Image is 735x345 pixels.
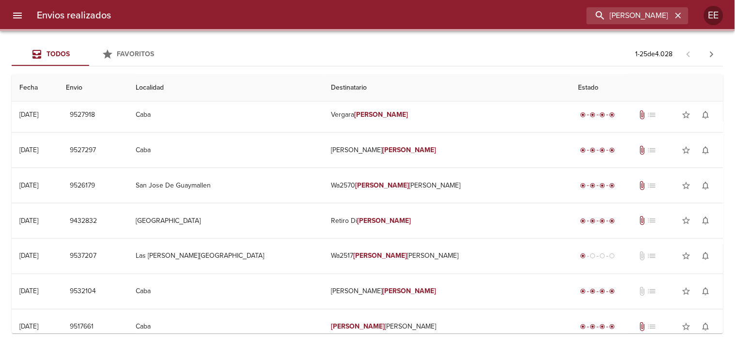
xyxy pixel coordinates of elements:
[579,322,617,332] div: Entregado
[677,49,700,59] span: Pagina anterior
[600,183,606,188] span: radio_button_checked
[324,310,571,345] td: [PERSON_NAME]
[128,310,324,345] td: Caba
[701,145,711,155] span: notifications_none
[579,181,617,190] div: Entregado
[682,145,691,155] span: star_border
[579,110,617,120] div: Entregado
[579,287,617,297] div: Entregado
[600,218,606,224] span: radio_button_checked
[66,248,100,266] button: 9537207
[70,286,96,298] span: 9532104
[590,253,596,259] span: radio_button_unchecked
[696,282,716,301] button: Activar notificaciones
[677,247,696,266] button: Agregar a favoritos
[701,287,711,297] span: notifications_none
[354,252,407,260] em: [PERSON_NAME]
[677,176,696,195] button: Agregar a favoritos
[647,110,657,120] span: No tiene pedido asociado
[355,110,408,119] em: [PERSON_NAME]
[324,97,571,132] td: Vergara
[19,323,38,331] div: [DATE]
[128,97,324,132] td: Caba
[682,322,691,332] span: star_border
[128,74,324,102] th: Localidad
[579,251,617,261] div: Generado
[696,247,716,266] button: Activar notificaciones
[704,6,723,25] div: Abrir información de usuario
[677,317,696,337] button: Agregar a favoritos
[647,322,657,332] span: No tiene pedido asociado
[610,112,615,118] span: radio_button_checked
[647,287,657,297] span: No tiene pedido asociado
[682,251,691,261] span: star_border
[610,324,615,330] span: radio_button_checked
[12,43,167,66] div: Tabs Envios
[70,321,94,333] span: 9517661
[600,253,606,259] span: radio_button_unchecked
[682,216,691,226] span: star_border
[580,183,586,188] span: radio_button_checked
[579,216,617,226] div: Entregado
[356,181,409,189] em: [PERSON_NAME]
[128,204,324,238] td: [GEOGRAPHIC_DATA]
[66,177,99,195] button: 9526179
[701,251,711,261] span: notifications_none
[637,181,647,190] span: Tiene documentos adjuntos
[696,211,716,231] button: Activar notificaciones
[117,50,155,58] span: Favoritos
[677,141,696,160] button: Agregar a favoritos
[696,176,716,195] button: Activar notificaciones
[579,145,617,155] div: Entregado
[19,146,38,154] div: [DATE]
[610,147,615,153] span: radio_button_checked
[19,287,38,296] div: [DATE]
[70,251,96,263] span: 9537207
[324,74,571,102] th: Destinatario
[324,204,571,238] td: Retiro Di
[647,145,657,155] span: No tiene pedido asociado
[58,74,128,102] th: Envio
[382,146,436,154] em: [PERSON_NAME]
[571,74,723,102] th: Estado
[701,181,711,190] span: notifications_none
[324,274,571,309] td: [PERSON_NAME]
[677,282,696,301] button: Agregar a favoritos
[610,253,615,259] span: radio_button_unchecked
[70,144,96,157] span: 9527297
[590,289,596,295] span: radio_button_checked
[324,133,571,168] td: [PERSON_NAME]
[580,253,586,259] span: radio_button_checked
[382,287,436,296] em: [PERSON_NAME]
[637,251,647,261] span: No tiene documentos adjuntos
[128,274,324,309] td: Caba
[70,215,97,227] span: 9432832
[19,252,38,260] div: [DATE]
[600,112,606,118] span: radio_button_checked
[637,287,647,297] span: No tiene documentos adjuntos
[647,216,657,226] span: No tiene pedido asociado
[637,216,647,226] span: Tiene documentos adjuntos
[600,324,606,330] span: radio_button_checked
[682,110,691,120] span: star_border
[66,283,100,301] button: 9532104
[701,110,711,120] span: notifications_none
[587,7,672,24] input: buscar
[19,110,38,119] div: [DATE]
[580,218,586,224] span: radio_button_checked
[677,105,696,125] button: Agregar a favoritos
[704,6,723,25] div: EE
[600,147,606,153] span: radio_button_checked
[580,289,586,295] span: radio_button_checked
[590,218,596,224] span: radio_button_checked
[682,181,691,190] span: star_border
[324,239,571,274] td: Wa2517 [PERSON_NAME]
[696,317,716,337] button: Activar notificaciones
[331,323,385,331] em: [PERSON_NAME]
[70,180,95,192] span: 9526179
[128,239,324,274] td: Las [PERSON_NAME][GEOGRAPHIC_DATA]
[324,168,571,203] td: Wa2570 [PERSON_NAME]
[580,324,586,330] span: radio_button_checked
[600,289,606,295] span: radio_button_checked
[66,212,101,230] button: 9432832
